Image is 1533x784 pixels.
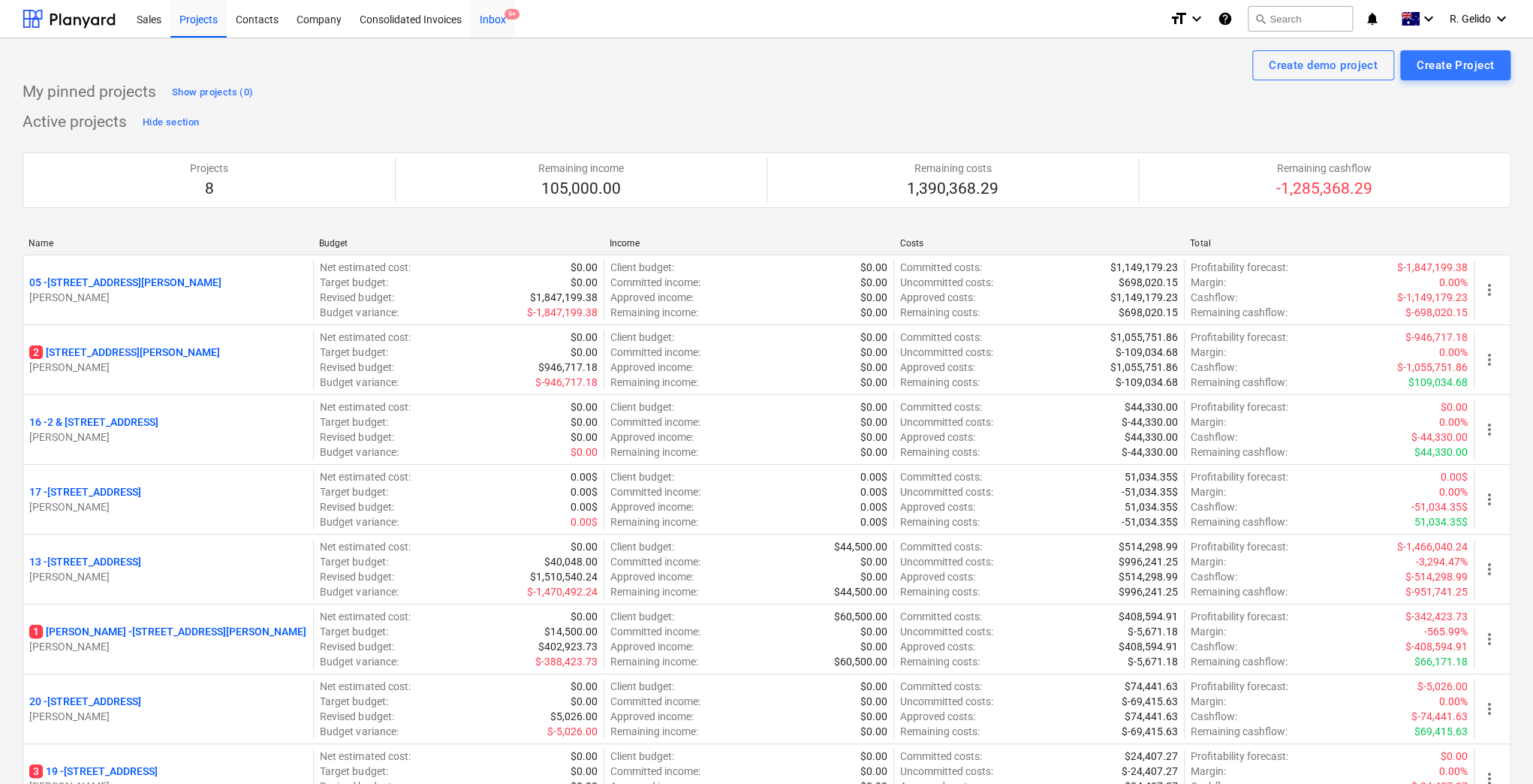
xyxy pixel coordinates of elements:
p: $74,441.63 [1125,709,1178,724]
p: $0.00 [860,290,887,305]
p: $0.00 [571,679,598,694]
p: Profitability forecast : [1191,539,1288,554]
p: Remaining cashflow : [1191,654,1288,669]
p: Remaining cashflow : [1191,514,1288,529]
p: $-44,330.00 [1122,415,1178,430]
p: Budget variance : [320,375,398,390]
p: $-342,423.73 [1405,609,1468,624]
p: Uncommitted costs : [900,694,993,709]
p: $-1,149,179.23 [1397,290,1468,305]
p: Client budget : [610,539,674,554]
p: Remaining costs : [900,305,980,320]
p: 19 - [STREET_ADDRESS] [29,764,158,779]
p: Approved income : [610,499,694,514]
p: $-5,026.00 [1417,679,1468,694]
p: Approved costs : [900,709,975,724]
p: $-1,847,199.38 [527,305,598,320]
p: Cashflow : [1191,569,1237,584]
p: Approved costs : [900,290,975,305]
p: Target budget : [320,484,387,499]
p: $60,500.00 [834,654,887,669]
p: Profitability forecast : [1191,260,1288,275]
p: Target budget : [320,345,387,360]
p: Revised budget : [320,709,393,724]
span: 2 [29,345,43,359]
p: 0.00% [1439,484,1468,499]
p: Net estimated cost : [320,749,410,764]
p: $0.00 [860,430,887,445]
p: 0.00$ [860,469,887,484]
p: $0.00 [860,400,887,415]
p: Approved costs : [900,360,975,375]
p: Cashflow : [1191,499,1237,514]
p: Margin : [1191,415,1226,430]
button: Create Project [1400,50,1510,80]
div: 2[STREET_ADDRESS][PERSON_NAME][PERSON_NAME] [29,345,307,375]
p: $-44,330.00 [1122,445,1178,460]
div: Show projects (0) [172,84,253,101]
p: Budget variance : [320,724,398,739]
p: $0.00 [860,724,887,739]
p: Cashflow : [1191,709,1237,724]
p: $44,500.00 [834,584,887,599]
p: Remaining cashflow : [1191,375,1288,390]
p: Uncommitted costs : [900,275,993,290]
p: $-1,055,751.86 [1397,360,1468,375]
p: Remaining cashflow : [1191,724,1288,739]
p: $109,034.68 [1408,375,1468,390]
span: more_vert [1480,560,1498,578]
p: $44,500.00 [834,539,887,554]
p: -565.99% [1424,624,1468,639]
p: Remaining income : [610,654,698,669]
span: more_vert [1480,490,1498,508]
div: Budget [319,238,598,249]
p: Client budget : [610,260,674,275]
p: $0.00 [571,609,598,624]
p: -1,285,368.29 [1276,179,1372,200]
p: $408,594.91 [1119,639,1178,654]
p: Committed costs : [900,400,982,415]
p: Profitability forecast : [1191,679,1288,694]
p: Target budget : [320,415,387,430]
p: $0.00 [571,275,598,290]
p: Budget variance : [320,514,398,529]
p: Remaining costs : [900,584,980,599]
p: $-5,671.18 [1128,624,1178,639]
p: Net estimated cost : [320,679,410,694]
p: $946,717.18 [538,360,598,375]
span: 3 [29,764,43,778]
p: Remaining income : [610,584,698,599]
p: Target budget : [320,275,387,290]
p: Net estimated cost : [320,400,410,415]
span: more_vert [1480,630,1498,648]
p: Revised budget : [320,360,393,375]
p: Remaining income [538,161,624,176]
p: Remaining costs : [900,445,980,460]
p: $5,026.00 [550,709,598,724]
p: $-388,423.73 [535,654,598,669]
span: more_vert [1480,700,1498,718]
p: Remaining costs : [900,514,980,529]
p: 0.00% [1439,694,1468,709]
p: Client budget : [610,330,674,345]
p: $-951,741.25 [1405,584,1468,599]
p: Profitability forecast : [1191,469,1288,484]
p: Margin : [1191,275,1226,290]
div: 20 -[STREET_ADDRESS][PERSON_NAME] [29,694,307,724]
p: $1,510,540.24 [530,569,598,584]
p: $0.00 [860,709,887,724]
p: 51,034.35$ [1125,469,1178,484]
p: $0.00 [571,260,598,275]
p: Uncommitted costs : [900,345,993,360]
p: 0.00% [1439,275,1468,290]
i: notifications [1365,10,1380,28]
button: Show projects (0) [168,80,257,104]
p: $44,330.00 [1125,430,1178,445]
p: Remaining costs : [900,654,980,669]
p: $0.00 [571,430,598,445]
div: Name [29,238,307,249]
p: $698,020.15 [1119,275,1178,290]
p: Net estimated cost : [320,469,410,484]
p: $0.00 [860,554,887,569]
p: Margin : [1191,694,1226,709]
